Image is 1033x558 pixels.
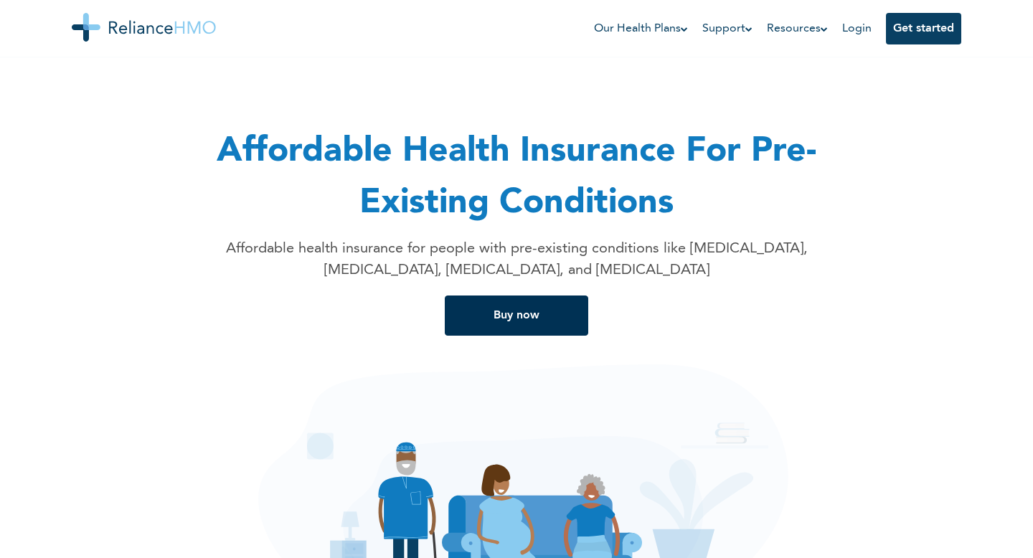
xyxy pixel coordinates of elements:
h1: Affordable Health Insurance For Pre-Existing Conditions [158,126,875,230]
a: Support [702,20,753,37]
a: Our Health Plans [594,20,688,37]
p: Affordable health insurance for people with pre-existing conditions like [MEDICAL_DATA], [MEDICAL... [194,238,839,281]
a: Login [842,23,872,34]
button: Get started [886,13,961,44]
img: Reliance HMO's Logo [72,13,216,42]
button: Buy now [445,295,588,336]
a: Resources [767,20,828,37]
